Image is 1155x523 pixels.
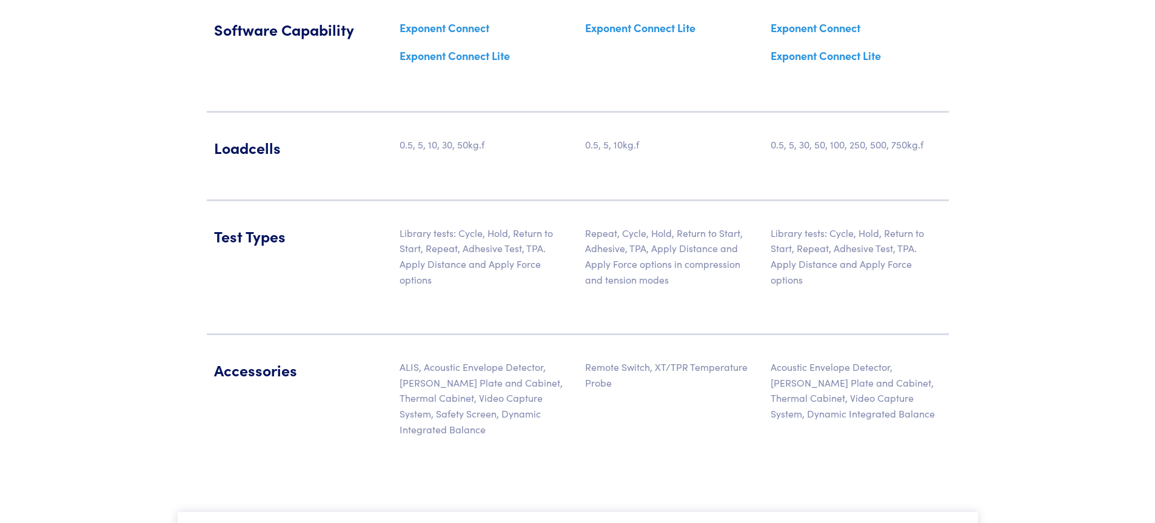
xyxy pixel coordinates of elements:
[771,359,942,421] p: Acoustic Envelope Detector, [PERSON_NAME] Plate and Cabinet, Thermal Cabinet, Video Capture Syste...
[214,225,385,247] h5: Test Types
[585,225,756,287] p: Repeat, Cycle, Hold, Return to Start, Adhesive, TPA, Apply Distance and Apply Force options in co...
[585,137,639,153] p: 0.5, 5, 10kg.f
[400,48,510,63] a: Exponent Connect Lite
[771,48,881,63] a: Exponent Connect Lite
[400,20,489,35] a: Exponent Connect
[400,225,571,287] p: Library tests: Cycle, Hold, Return to Start, Repeat, Adhesive Test, TPA. Apply Distance and Apply...
[585,359,756,390] p: Remote Switch, XT/TPR Temperature Probe
[585,20,695,35] a: Exponent Connect Lite
[214,19,385,40] h5: Software Capability
[771,20,860,35] a: Exponent Connect
[771,137,923,153] p: 0.5, 5, 30, 50, 100, 250, 500, 750kg.f
[400,359,571,437] p: ALIS, Acoustic Envelope Detector, [PERSON_NAME] Plate and Cabinet, Thermal Cabinet, Video Capture...
[214,137,385,158] h5: Loadcells
[771,225,942,287] p: Library tests: Cycle, Hold, Return to Start, Repeat, Adhesive Test, TPA. Apply Distance and Apply...
[400,137,484,153] p: 0.5, 5, 10, 30, 50kg.f
[214,359,385,381] h5: Accessories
